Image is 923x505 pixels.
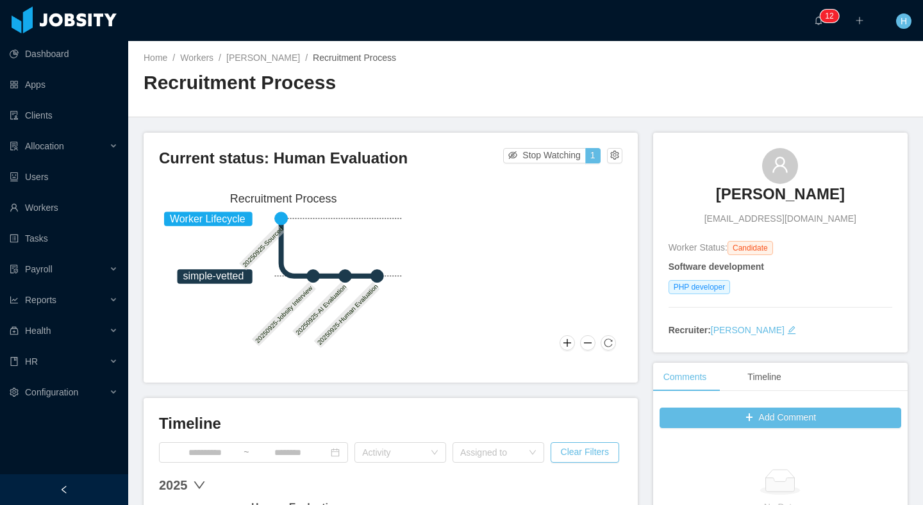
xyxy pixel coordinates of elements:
[295,283,348,336] text: 20250925-AI Evaluation
[25,141,64,151] span: Allocation
[25,264,53,274] span: Payroll
[716,184,845,212] a: [PERSON_NAME]
[601,335,616,351] button: Reset Zoom
[825,10,829,22] p: 1
[10,326,19,335] i: icon: medicine-box
[653,363,717,392] div: Comments
[10,72,118,97] a: icon: appstoreApps
[25,356,38,367] span: HR
[503,148,586,163] button: icon: eye-invisibleStop Watching
[607,148,622,163] button: icon: setting
[219,53,221,63] span: /
[172,53,175,63] span: /
[460,446,522,459] div: Assigned to
[254,284,314,344] text: 20250925-Jobsity Interview
[10,388,19,397] i: icon: setting
[230,192,337,205] text: Recruitment Process
[10,295,19,304] i: icon: line-chart
[226,53,300,63] a: [PERSON_NAME]
[669,280,731,294] span: PHP developer
[669,325,711,335] strong: Recruiter:
[10,357,19,366] i: icon: book
[787,326,796,335] i: icon: edit
[183,271,244,282] tspan: simple-vetted
[901,13,907,29] span: H
[25,387,78,397] span: Configuration
[704,212,856,226] span: [EMAIL_ADDRESS][DOMAIN_NAME]
[305,53,308,63] span: /
[10,226,118,251] a: icon: profileTasks
[159,476,622,495] div: 2025 down
[144,53,167,63] a: Home
[669,261,764,272] strong: Software development
[193,479,206,492] span: down
[585,148,601,163] button: 1
[551,442,619,463] button: Clear Filters
[25,326,51,336] span: Health
[10,103,118,128] a: icon: auditClients
[580,335,595,351] button: Zoom Out
[711,325,785,335] a: [PERSON_NAME]
[159,148,503,169] h3: Current status: Human Evaluation
[814,16,823,25] i: icon: bell
[431,449,438,458] i: icon: down
[180,53,213,63] a: Workers
[660,408,901,428] button: icon: plusAdd Comment
[529,449,536,458] i: icon: down
[10,265,19,274] i: icon: file-protect
[159,413,622,434] h3: Timeline
[771,156,789,174] i: icon: user
[560,335,575,351] button: Zoom In
[170,213,245,224] tspan: Worker Lifecycle
[313,53,396,63] span: Recruitment Process
[10,142,19,151] i: icon: solution
[25,295,56,305] span: Reports
[331,448,340,457] i: icon: calendar
[820,10,838,22] sup: 12
[144,70,526,96] h2: Recruitment Process
[10,41,118,67] a: icon: pie-chartDashboard
[10,195,118,220] a: icon: userWorkers
[242,225,285,269] text: 20250925-Sourced
[728,241,773,255] span: Candidate
[855,16,864,25] i: icon: plus
[10,164,118,190] a: icon: robotUsers
[316,283,379,346] text: 20250925-Human Evaluation
[362,446,424,459] div: Activity
[669,242,728,252] span: Worker Status:
[829,10,834,22] p: 2
[737,363,791,392] div: Timeline
[716,184,845,204] h3: [PERSON_NAME]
